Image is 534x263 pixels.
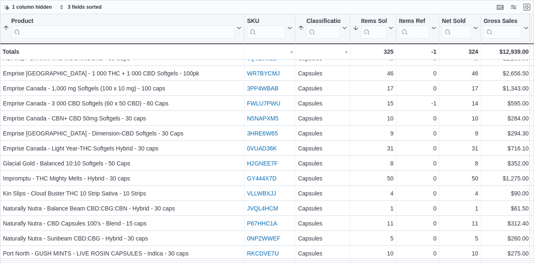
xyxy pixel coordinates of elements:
[353,158,393,168] div: 8
[495,2,505,12] button: Keyboard shortcuts
[298,203,347,213] div: Capsules
[247,47,292,57] div: -
[484,158,529,168] div: $352.00
[442,47,478,57] div: 324
[484,68,529,78] div: $2,656.50
[3,218,242,228] div: Naturally Nutra - CBD Capsules 100's - Blend - 15 caps
[353,18,393,39] button: Items Sold
[298,158,347,168] div: Capsules
[399,128,436,138] div: 0
[298,98,347,108] div: Capsules
[3,128,242,138] div: Emprise [GEOGRAPHIC_DATA] - Dimension-CBD Softgels - 30 Caps
[298,83,347,93] div: Capsules
[3,68,242,78] div: Emprise [GEOGRAPHIC_DATA] - 1 000 THC + 1 000 CBD Softgels - 100pk
[399,18,436,39] button: Items Ref
[247,70,280,77] a: WR7BYCMJ
[247,220,277,227] a: P67HHC1A
[442,188,478,198] div: 4
[298,173,347,183] div: Capsules
[442,203,478,213] div: 1
[442,83,478,93] div: 17
[442,128,478,138] div: 9
[353,68,393,78] div: 46
[399,143,436,153] div: 0
[484,113,529,123] div: $284.00
[484,18,522,39] div: Gross Sales
[353,47,393,57] div: 325
[399,83,436,93] div: 0
[399,248,436,258] div: 0
[442,173,478,183] div: 50
[247,235,280,242] a: 0NPZWWEF
[484,18,529,39] button: Gross Sales
[353,248,393,258] div: 10
[522,2,532,12] button: Exit fullscreen
[68,4,101,10] span: 3 fields sorted
[298,188,347,198] div: Capsules
[353,128,393,138] div: 9
[298,18,347,39] button: Classification
[399,98,436,108] div: -1
[484,173,529,183] div: $1,275.00
[3,188,242,198] div: Kin Slips - Cloud Buster THC 10 Strip Sativa - 10 Strips
[484,188,529,198] div: $90.00
[306,18,340,25] div: Classification
[442,68,478,78] div: 46
[12,4,52,10] span: 1 column hidden
[353,83,393,93] div: 17
[298,218,347,228] div: Capsules
[399,233,436,243] div: 0
[298,68,347,78] div: Capsules
[442,248,478,258] div: 10
[442,18,471,39] div: Net Sold
[442,158,478,168] div: 8
[3,248,242,258] div: Port North - GUSH MINTS - LIVE ROSIN CAPSULES - Indica - 30 caps
[3,47,242,57] div: Totals
[353,113,393,123] div: 10
[399,173,436,183] div: 0
[11,18,235,39] div: Product
[353,218,393,228] div: 11
[3,83,242,93] div: Emprise Canada - 1,000 mg Softgels (100 x 10 mg) - 100 caps
[353,233,393,243] div: 5
[484,233,529,243] div: $260.00
[353,173,393,183] div: 50
[3,158,242,168] div: Glacial Gold - Balanced 10:10 Softgels - 50 Caps
[442,218,478,228] div: 11
[442,113,478,123] div: 10
[484,98,529,108] div: $595.00
[306,18,340,39] div: Classification
[3,18,242,39] button: Product
[298,248,347,258] div: Capsules
[3,143,242,153] div: Emprise Canada - Light Year-THC Softgels Hybrid - 30 caps
[247,130,278,137] a: 3HRE6W65
[298,128,347,138] div: Capsules
[247,190,276,197] a: VLLWBXJJ
[484,248,529,258] div: $275.00
[298,113,347,123] div: Capsules
[399,218,436,228] div: 0
[247,145,277,152] a: 0VUAD36K
[3,173,242,183] div: Impromptu - THC Mighty Melts - Hybrid - 30 caps
[361,18,387,39] div: Items Sold
[484,83,529,93] div: $1,343.00
[247,100,280,107] a: FWLU7PWU
[484,47,529,57] div: $12,939.00
[442,18,471,25] div: Net Sold
[247,18,292,39] button: SKU
[247,18,286,39] div: SKU URL
[399,188,436,198] div: 0
[484,218,529,228] div: $312.40
[298,143,347,153] div: Capsules
[247,175,277,182] a: GY444X7D
[3,113,242,123] div: Emprise Canada - CBN+ CBD 50mg Softgels - 30 caps
[353,203,393,213] div: 1
[399,113,436,123] div: 0
[484,143,529,153] div: $716.10
[399,47,436,57] div: -1
[442,18,478,39] button: Net Sold
[484,128,529,138] div: $294.30
[484,203,529,213] div: $61.50
[399,18,430,39] div: Items Ref
[3,203,242,213] div: Naturally Nutra - Balance Beam CBD:CBG:CBN - Hybrid - 30 caps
